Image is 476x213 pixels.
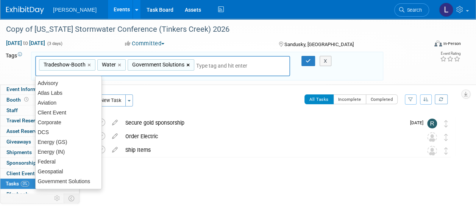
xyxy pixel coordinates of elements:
[6,97,30,103] span: Booth
[284,42,354,47] span: Sandusky, [GEOGRAPHIC_DATA]
[36,157,101,167] div: Federal
[443,41,461,46] div: In-Person
[6,170,35,176] span: Client Event
[22,40,29,46] span: to
[6,86,49,92] span: Event Information
[6,160,47,166] span: Sponsorships
[108,119,122,126] a: edit
[36,186,101,196] div: GS APAC
[0,84,79,94] a: Event Information
[108,133,122,140] a: edit
[333,94,366,104] button: Incomplete
[100,61,116,68] span: Water
[36,167,101,176] div: Geospatial
[444,134,448,141] i: Move task
[427,146,437,156] img: Unassigned
[0,189,79,199] a: Playbook
[0,147,79,157] a: Shipments
[304,94,334,104] button: All Tasks
[6,139,31,145] span: Giveaways
[36,88,101,98] div: Atlas Labs
[122,130,412,143] div: Order Electric
[427,119,437,128] img: Rebecca Deis
[444,147,448,154] i: Move task
[42,61,86,68] span: Tradeshow-Booth
[91,94,126,106] button: New Task
[6,181,29,187] span: Tasks
[36,78,101,88] div: Advisory
[108,147,122,153] a: edit
[122,40,167,48] button: Committed
[87,61,92,69] a: ×
[410,120,427,125] span: [DATE]
[0,168,79,179] a: Client Event
[21,181,29,187] span: 0%
[186,61,191,69] a: ×
[6,149,32,155] span: Shipments
[320,56,331,66] button: X
[404,7,422,13] span: Search
[118,61,123,69] a: ×
[122,116,406,129] div: Secure gold sponsorship
[23,97,30,102] span: Booth not reserved yet
[51,193,64,203] td: Personalize Event Tab Strip
[0,126,79,136] a: Asset Reservations
[427,132,437,142] img: Unassigned
[64,193,80,203] td: Toggle Event Tabs
[3,23,422,36] div: Copy of [US_STATE] Stormwater Conference (Tinkers Creek) 2026
[439,3,453,17] img: Lindsey Wolanczyk
[6,6,44,14] img: ExhibitDay
[196,62,257,69] input: Type tag and hit enter
[53,7,97,13] span: [PERSON_NAME]
[36,137,101,147] div: Energy (GS)
[36,176,101,186] div: Government Solutions
[36,117,101,127] div: Corporate
[47,41,62,46] span: (3 days)
[440,52,460,56] div: Event Rating
[36,127,101,137] div: DCS
[6,117,53,123] span: Travel Reservations
[0,95,79,105] a: Booth
[6,40,45,46] span: [DATE] [DATE]
[0,158,79,168] a: Sponsorships1
[0,116,79,126] a: Travel Reservations
[434,40,442,46] img: Format-Inperson.png
[6,52,24,81] td: Tags
[435,94,448,104] a: Refresh
[36,108,101,117] div: Client Event
[0,105,79,116] a: Staff
[36,98,101,108] div: Aviation
[444,120,448,127] i: Move task
[122,144,412,156] div: Ship Items
[395,39,461,51] div: Event Format
[394,3,429,17] a: Search
[6,128,52,134] span: Asset Reservations
[0,137,79,147] a: Giveaways
[366,94,398,104] button: Completed
[6,107,18,113] span: Staff
[131,61,184,68] span: Government Solutions
[0,179,79,189] a: Tasks0%
[6,191,28,197] span: Playbook
[36,147,101,157] div: Energy (IN)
